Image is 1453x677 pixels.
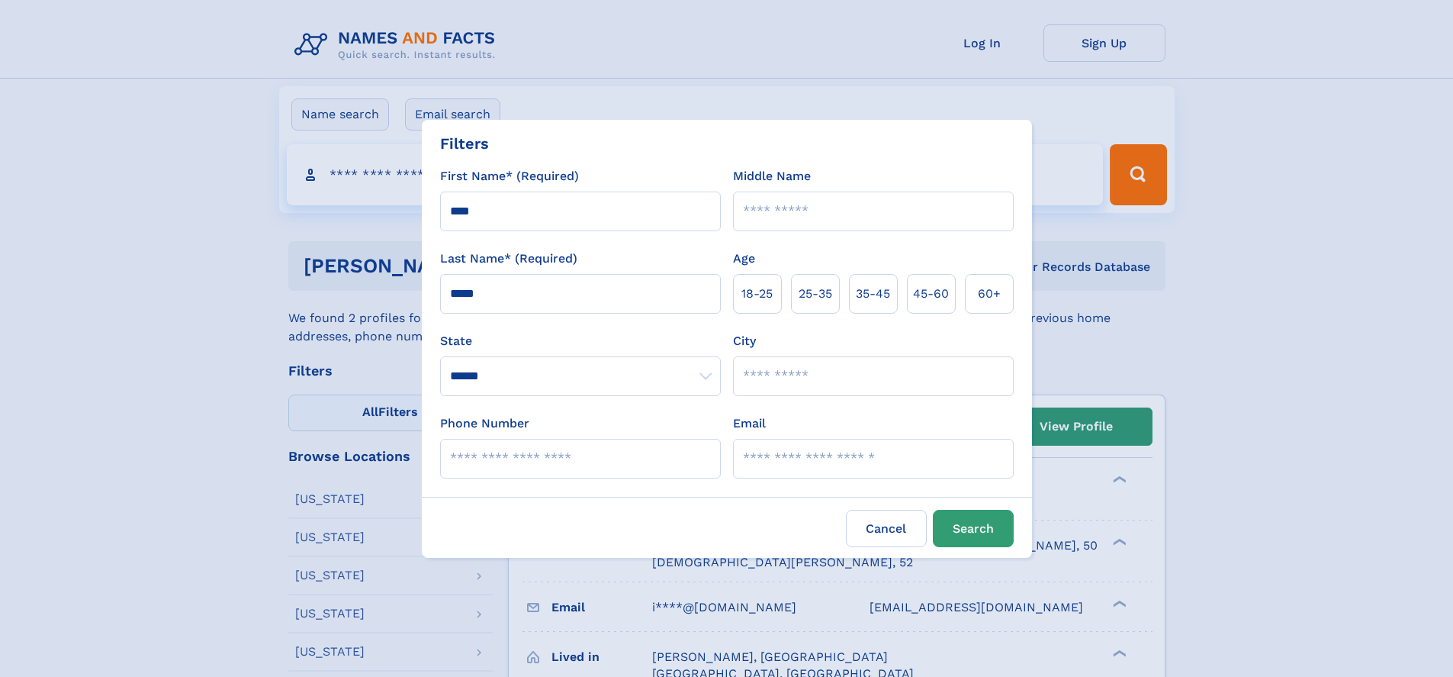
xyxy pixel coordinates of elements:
[440,414,529,433] label: Phone Number
[933,510,1014,547] button: Search
[913,285,949,303] span: 45‑60
[733,414,766,433] label: Email
[846,510,927,547] label: Cancel
[440,132,489,155] div: Filters
[799,285,832,303] span: 25‑35
[978,285,1001,303] span: 60+
[741,285,773,303] span: 18‑25
[440,250,577,268] label: Last Name* (Required)
[733,332,756,350] label: City
[733,167,811,185] label: Middle Name
[856,285,890,303] span: 35‑45
[440,167,579,185] label: First Name* (Required)
[440,332,721,350] label: State
[733,250,755,268] label: Age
